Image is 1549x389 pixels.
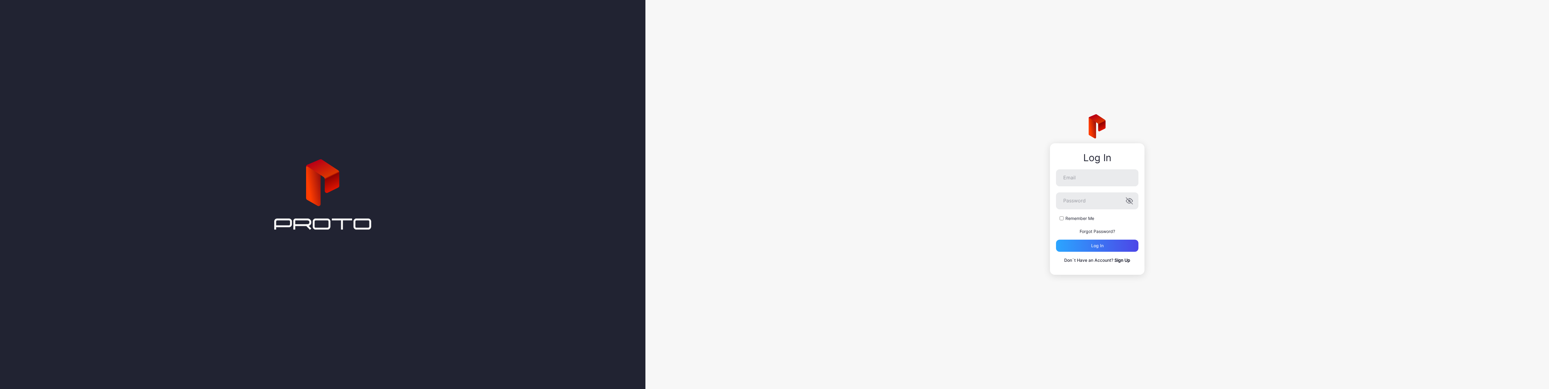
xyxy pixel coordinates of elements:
button: Log in [1056,240,1138,252]
label: Remember Me [1065,215,1094,221]
input: Password [1056,192,1138,209]
button: Password [1126,197,1133,204]
div: Log In [1056,152,1138,163]
div: Log in [1091,243,1104,248]
p: Don`t Have an Account? [1056,257,1138,264]
a: Sign Up [1114,258,1130,263]
a: Forgot Password? [1080,229,1115,234]
input: Email [1056,169,1138,186]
